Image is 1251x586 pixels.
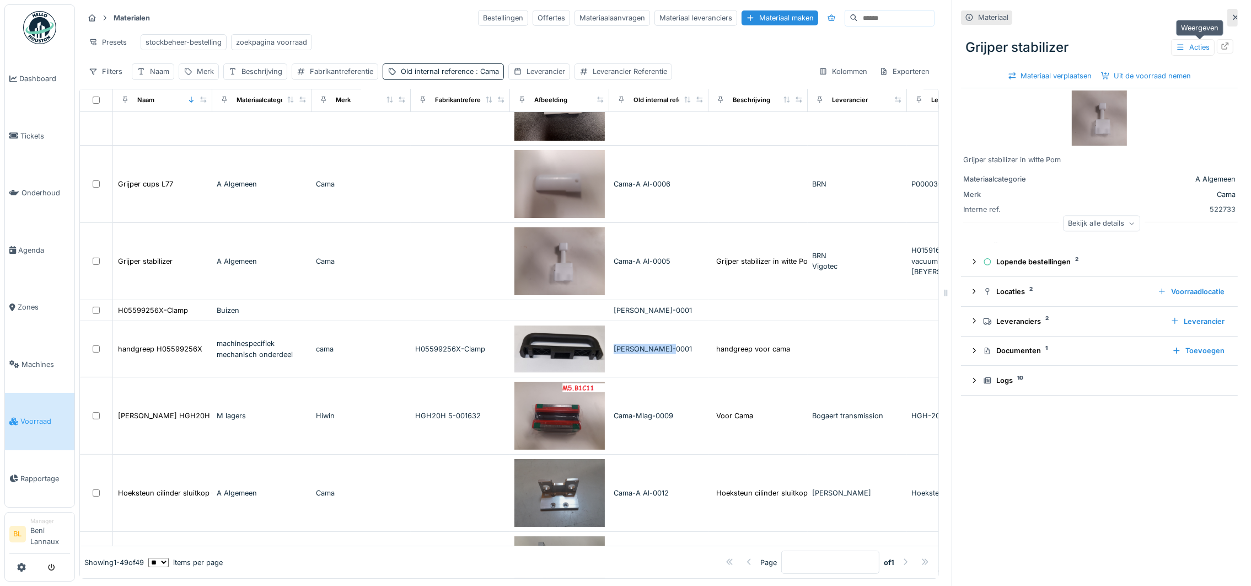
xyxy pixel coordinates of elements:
[963,174,1046,184] div: Materiaalcategorie
[911,268,992,276] span: [BEYERS KOFFIE-0003]
[150,66,169,77] div: Naam
[401,66,499,77] div: Old internal reference
[148,557,223,567] div: items per page
[146,37,222,47] div: stockbeheer-bestelling
[716,488,829,498] div: Hoeksteun cilinder sluitkop Cama
[614,411,704,421] div: Cama-Mlag-0009
[316,344,406,354] div: cama
[197,66,214,77] div: Merk
[812,489,871,497] span: [PERSON_NAME]
[1072,90,1127,146] img: Grijper stabilizer
[237,95,292,105] div: Materiaalcategorie
[742,10,818,25] div: Materiaal maken
[614,179,704,189] div: Cama-A Al-0006
[575,10,650,26] div: Materiaalaanvragen
[654,10,737,26] div: Materiaal leveranciers
[118,488,230,498] div: Hoeksteun cilinder sluitkop Cama
[5,222,74,279] a: Agenda
[614,488,704,498] div: Cama-A Al-0012
[963,204,1046,215] div: Interne ref.
[733,95,770,105] div: Beschrijving
[812,252,826,260] span: BRN
[812,180,826,188] span: BRN
[983,375,1225,386] div: Logs
[514,382,605,450] img: Hiwin Glijlager HGH20H
[118,344,202,354] div: handgreep H05599256X
[310,66,373,77] div: Fabrikantreferentie
[1168,343,1229,358] div: Toevoegen
[435,95,492,105] div: Fabrikantreferentie
[812,412,883,420] span: Bogaert transmission
[983,316,1162,327] div: Leveranciers
[514,227,605,295] img: Grijper stabilizer
[1050,174,1236,184] div: A Algemeen
[316,179,406,189] div: Cama
[961,33,1238,62] div: Grijper stabilizer
[84,63,127,79] div: Filters
[832,95,868,105] div: Leverancier
[20,473,70,484] span: Rapportage
[911,246,997,265] span: H01591619X Stabilizer for vacuum cup.
[5,164,74,222] a: Onderhoud
[911,489,948,497] span: Hoeksteun
[118,305,188,316] div: H05599256X-Clamp
[963,189,1046,200] div: Merk
[527,66,565,77] div: Leverancier
[884,557,894,567] strong: of 1
[241,66,282,77] div: Beschrijving
[931,95,1000,105] div: Leverancier Referentie
[336,95,351,105] div: Merk
[30,517,70,551] li: Beni Lannaux
[514,326,605,372] img: handgreep H05599256X
[965,311,1233,332] summary: Leveranciers2Leverancier
[5,393,74,450] a: Voorraad
[316,488,406,498] div: Cama
[911,412,991,420] span: HGH-20-CAZ0H HIWIN
[20,131,70,141] span: Tickets
[217,338,307,359] div: machinespecifiek mechanisch onderdeel
[9,517,70,554] a: BL ManagerBeni Lannaux
[1153,284,1229,299] div: Voorraadlocatie
[84,34,132,50] div: Presets
[5,108,74,165] a: Tickets
[983,257,1225,267] div: Lopende bestellingen
[415,344,506,354] div: H05599256X-Clamp
[716,344,790,354] div: handgreep voor cama
[118,411,210,421] div: [PERSON_NAME] HGH20H
[20,416,70,427] span: Voorraad
[5,450,74,508] a: Rapportage
[9,526,26,542] li: BL
[118,256,173,267] div: Grijper stabilizer
[217,305,307,316] div: Buizen
[118,179,173,189] div: Grijper cups L77
[316,256,406,267] div: Cama
[18,302,70,312] span: Zones
[614,256,704,267] div: Cama-A Al-0005
[1050,189,1236,200] div: Cama
[217,179,307,189] div: A Algemeen
[5,279,74,336] a: Zones
[22,188,70,198] span: Onderhoud
[478,10,528,26] div: Bestellingen
[1050,204,1236,215] div: 522733
[874,63,935,79] div: Exporteren
[614,305,704,316] div: [PERSON_NAME]-0001
[18,245,70,255] span: Agenda
[1063,215,1140,231] div: Bekijk alle details
[474,67,499,76] span: : Cama
[911,180,955,188] span: P000036395
[965,370,1233,391] summary: Logs10
[716,411,753,421] div: Voor Cama
[19,73,70,84] span: Dashboard
[217,488,307,498] div: A Algemeen
[514,150,605,218] img: Grijper cups L77
[514,459,605,527] img: Hoeksteun cilinder sluitkop Cama
[812,262,837,270] span: Vigotec
[965,252,1233,272] summary: Lopende bestellingen2
[1097,68,1196,83] div: Uit de voorraad nemen
[533,10,570,26] div: Offertes
[5,50,74,108] a: Dashboard
[1171,39,1215,55] div: Acties
[965,281,1233,302] summary: Locaties2Voorraadlocatie
[593,66,667,77] div: Leverancier Referentie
